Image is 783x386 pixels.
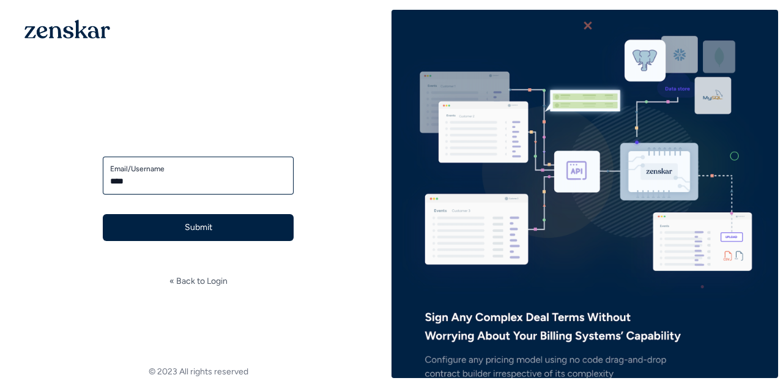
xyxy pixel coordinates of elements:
a: « Back to Login [169,275,228,288]
button: Submit [103,214,294,241]
img: 1OGAJ2xQqyY4LXKgY66KYq0eOWRCkrZdAb3gUhuVAqdWPZE9SRJmCz+oDMSn4zDLXe31Ii730ItAGKgCKgCCgCikA4Av8PJUP... [24,20,110,39]
label: Email/Username [110,164,286,174]
footer: © 2023 All rights reserved [5,366,391,378]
